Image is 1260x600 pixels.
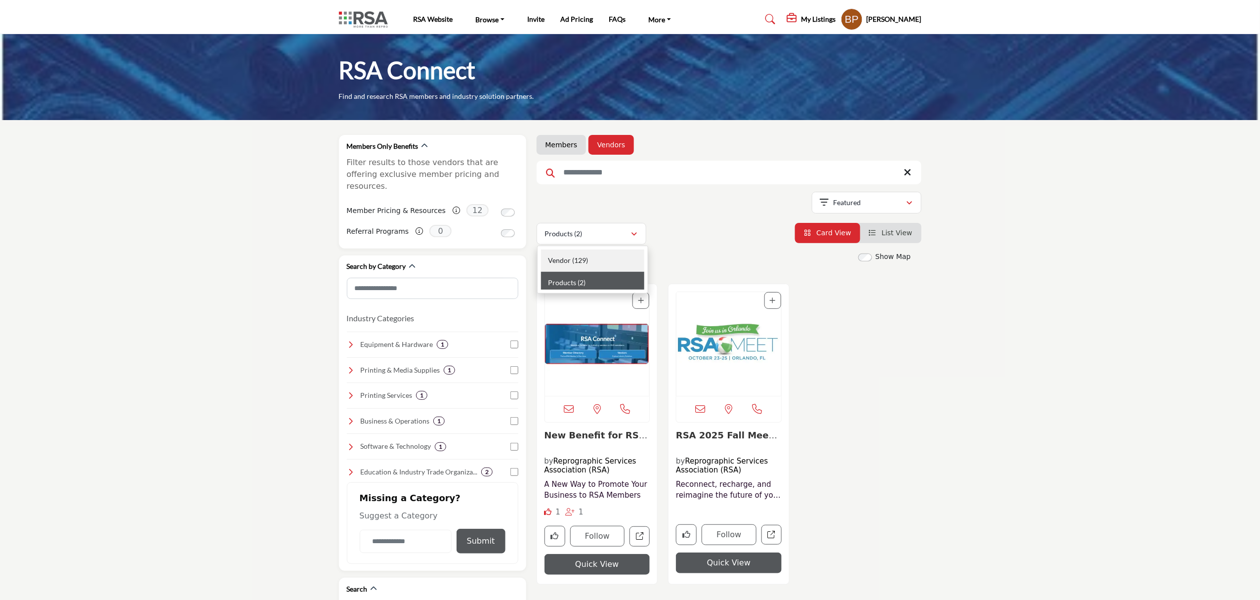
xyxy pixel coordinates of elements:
[578,278,586,287] b: (2)
[676,430,782,441] h3: RSA 2025 Fall Meeting
[570,526,625,547] button: Follow
[360,493,505,511] h2: Missing a Category?
[437,340,448,349] div: 1 Results For Equipment & Hardware
[761,525,782,545] a: Redirect to product URL
[360,365,440,375] h4: Printing & Media Supplies: A wide range of high-quality paper, films, inks, and specialty materia...
[676,457,782,474] h4: by
[609,15,626,23] a: FAQs
[676,524,697,545] button: Like Products
[676,457,768,474] a: Reprographic Services Association (RSA)
[437,418,441,425] b: 1
[537,161,922,184] input: Search Keyword
[347,584,368,594] h2: Search
[860,223,922,243] li: List View
[433,417,445,426] div: 1 Results For Business & Operations
[510,366,518,374] input: Select Printing & Media Supplies checkbox
[439,443,442,450] b: 1
[867,14,922,24] h5: [PERSON_NAME]
[676,292,781,396] img: RSA 2025 Fall Meeting
[501,229,515,237] input: Switch to Referral Programs
[360,511,438,520] span: Suggest a Category
[630,526,650,547] a: Redirect to product URL
[420,392,423,399] b: 1
[360,390,412,400] h4: Printing Services: Professional printing solutions, including large-format, digital, and offset p...
[816,229,851,237] span: Card View
[804,229,851,237] a: View Card
[545,292,650,396] img: New Benefit for RSA Vendors and Suppliers: RSA Connect
[676,430,777,451] a: Open for more info
[545,479,650,501] a: A New Way to Promote Your Business to RSA Members
[546,140,578,150] a: Members
[466,204,489,216] span: 12
[841,8,863,30] button: Show hide supplier dropdown
[812,192,922,214] button: Featured
[510,468,518,476] input: Select Education & Industry Trade Organizations checkbox
[869,229,913,237] a: View List
[435,442,446,451] div: 1 Results For Software & Technology
[481,468,493,476] div: 2 Results For Education & Industry Trade Organizations
[360,467,477,477] h4: Education & Industry Trade Organizations: Connect with industry leaders, trade groups, and profes...
[545,457,636,474] a: Reprographic Services Association (RSA)
[347,278,518,299] input: Search Category
[676,553,782,573] button: Quick View
[347,157,518,192] p: Filter results to those vendors that are offering exclusive member pricing and resources.
[457,529,505,554] button: Submit
[537,223,646,245] button: Products (2)
[485,469,489,475] b: 2
[572,256,588,264] b: (129)
[429,225,452,237] span: 0
[545,292,650,396] a: Open Listing in new tab
[676,292,781,396] a: Open Listing in new tab
[347,223,409,240] label: Referral Programs
[801,15,836,24] h5: My Listings
[360,416,429,426] h4: Business & Operations: Essential resources for financial management, marketing, and operations to...
[833,198,861,208] p: Featured
[545,457,650,474] h4: by
[347,141,419,151] h2: Members Only Benefits
[339,11,393,28] img: Site Logo
[795,223,860,243] li: Card View
[545,526,565,547] button: Like Products
[501,209,515,216] input: Switch to Member Pricing & Resources
[339,55,476,86] h1: RSA Connect
[448,367,451,374] b: 1
[702,524,756,545] button: Follow
[444,366,455,375] div: 1 Results For Printing & Media Supplies
[545,430,650,441] h3: New Benefit for RSA Vendors and Suppliers: RSA Connect
[347,202,446,219] label: Member Pricing & Resources
[876,252,911,262] label: Show Map
[579,508,584,516] span: 1
[555,508,560,516] span: 1
[638,297,644,304] a: Add To List For Product
[360,441,431,451] h4: Software & Technology: Advanced software and digital tools for print management, automation, and ...
[510,443,518,451] input: Select Software & Technology checkbox
[756,11,782,27] a: Search
[510,417,518,425] input: Select Business & Operations checkbox
[560,15,593,23] a: Ad Pricing
[339,91,534,101] p: Find and research RSA members and industry solution partners.
[882,229,912,237] span: List View
[510,391,518,399] input: Select Printing Services checkbox
[770,297,776,304] a: Add To List For Product
[545,229,583,239] p: Products (2)
[676,479,782,501] a: Reconnect, recharge, and reimagine the future of your business at the RSA 2025 Fall Meeting in [G...
[545,554,650,575] button: Quick View
[347,261,406,271] h2: Search by Category
[360,340,433,349] h4: Equipment & Hardware : Top-quality printers, copiers, and finishing equipment to enhance efficien...
[414,15,453,23] a: RSA Website
[416,391,427,400] div: 1 Results For Printing Services
[360,530,452,553] input: Category Name
[441,341,444,348] b: 1
[548,278,576,287] span: Products
[641,12,678,26] a: More
[469,12,512,26] a: Browse
[527,15,545,23] a: Invite
[510,341,518,348] input: Select Equipment & Hardware checkbox
[597,140,625,150] a: Vendors
[787,13,836,25] div: My Listings
[545,430,648,451] a: Open for more info
[548,256,571,264] span: Vendor
[347,312,415,324] button: Industry Categories
[537,246,648,294] div: Products (2)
